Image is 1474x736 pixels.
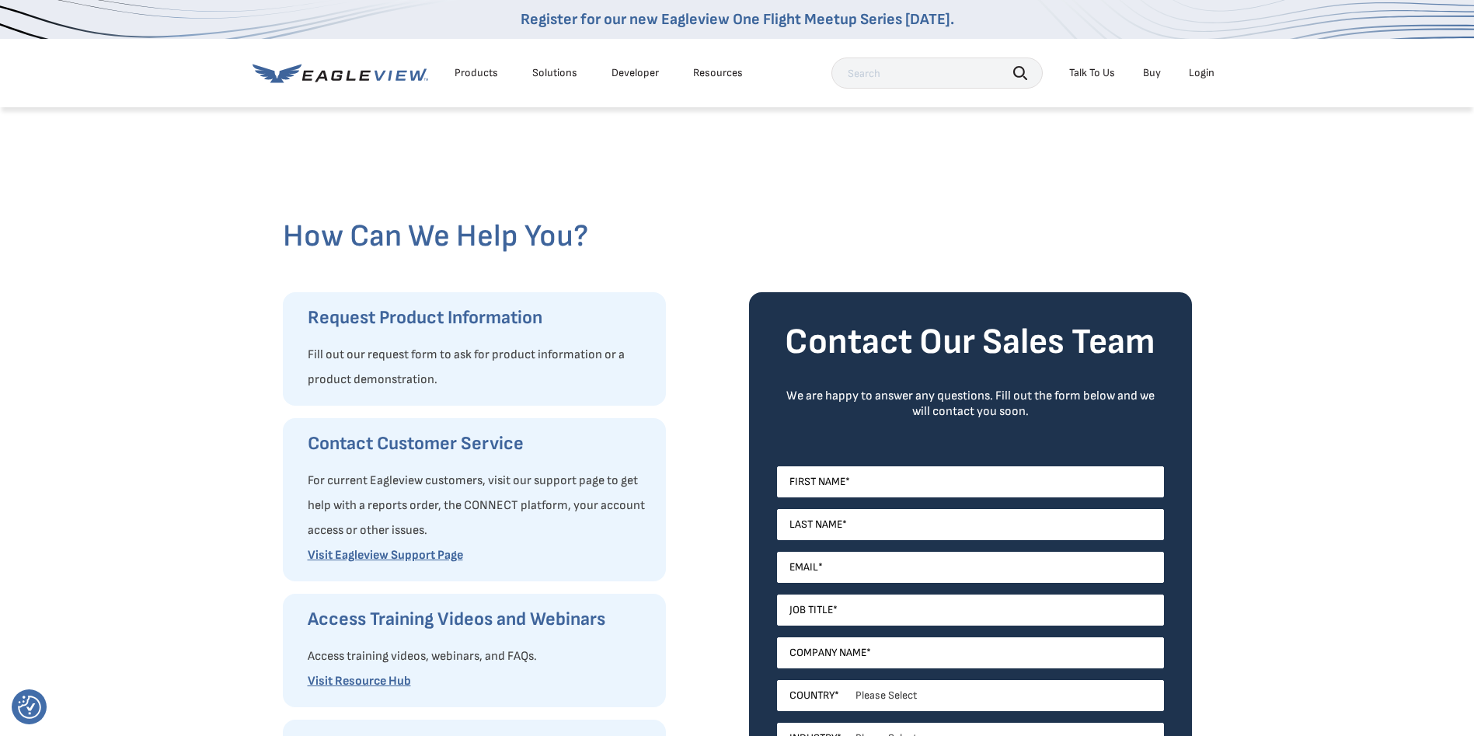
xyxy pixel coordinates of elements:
div: We are happy to answer any questions. Fill out the form below and we will contact you soon. [777,389,1164,420]
a: Developer [612,66,659,80]
div: Products [455,66,498,80]
a: Visit Resource Hub [308,674,411,689]
p: For current Eagleview customers, visit our support page to get help with a reports order, the CON... [308,469,650,543]
h3: Access Training Videos and Webinars [308,607,650,632]
a: Register for our new Eagleview One Flight Meetup Series [DATE]. [521,10,954,29]
div: Resources [693,66,743,80]
a: Visit Eagleview Support Page [308,548,463,563]
div: Solutions [532,66,577,80]
div: Talk To Us [1069,66,1115,80]
img: Revisit consent button [18,696,41,719]
p: Access training videos, webinars, and FAQs. [308,644,650,669]
a: Buy [1143,66,1161,80]
h2: How Can We Help You? [283,218,1192,255]
button: Consent Preferences [18,696,41,719]
h3: Request Product Information [308,305,650,330]
h3: Contact Customer Service [308,431,650,456]
input: Search [831,58,1043,89]
div: Login [1189,66,1214,80]
strong: Contact Our Sales Team [785,321,1155,364]
p: Fill out our request form to ask for product information or a product demonstration. [308,343,650,392]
